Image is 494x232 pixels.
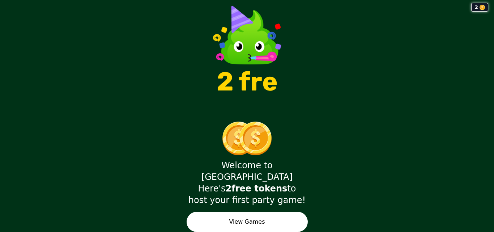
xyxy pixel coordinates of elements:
img: coin [480,5,485,10]
strong: 2 free tokens [226,184,288,194]
img: double tokens [222,122,272,155]
button: View Games [187,212,308,232]
div: Welcome to [GEOGRAPHIC_DATA] Here's to host your first party game! [187,160,308,206]
div: 2 [471,3,488,12]
p: 2 fre [217,69,278,95]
